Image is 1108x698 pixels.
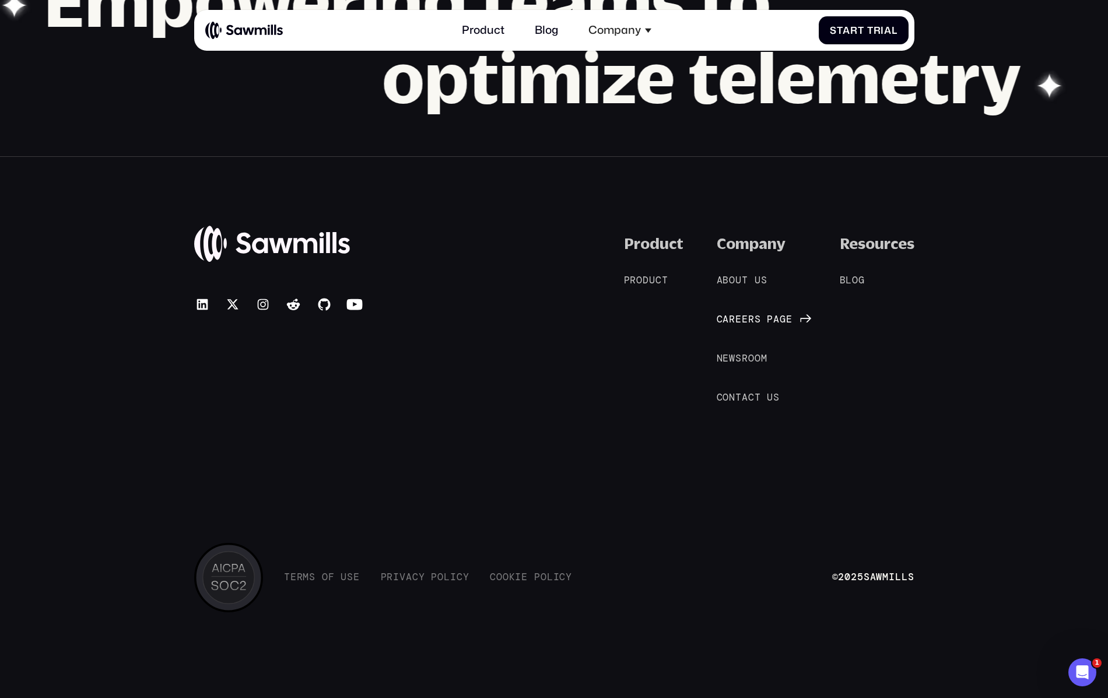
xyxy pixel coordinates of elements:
[735,314,742,325] span: e
[393,571,399,583] span: i
[755,275,761,286] span: u
[515,571,521,583] span: i
[655,275,662,286] span: c
[830,24,837,36] span: S
[748,314,755,325] span: r
[347,571,353,583] span: s
[406,571,412,583] span: a
[735,392,742,404] span: t
[624,234,683,252] div: Product
[767,392,773,404] span: u
[662,275,668,286] span: t
[846,275,852,286] span: l
[874,24,881,36] span: r
[630,275,636,286] span: r
[624,273,682,287] a: Product
[643,275,649,286] span: d
[332,39,1070,115] div: optimize telemetry
[717,352,781,366] a: Newsroom
[858,275,865,286] span: g
[729,392,735,404] span: n
[840,234,914,252] div: Resources
[303,571,309,583] span: m
[748,392,755,404] span: c
[284,571,360,583] a: TermsofUse
[444,571,450,583] span: l
[729,353,735,364] span: w
[840,275,846,286] span: B
[527,15,567,45] a: Blog
[717,392,723,404] span: C
[566,571,572,583] span: y
[490,571,572,583] a: CookiePolicy
[717,273,781,287] a: Aboutus
[723,353,729,364] span: e
[381,571,387,583] span: P
[503,571,509,583] span: o
[761,353,767,364] span: m
[742,314,748,325] span: e
[840,273,879,287] a: Blog
[742,275,748,286] span: t
[717,234,786,252] div: Company
[636,275,643,286] span: o
[431,571,437,583] span: P
[858,24,864,36] span: t
[412,571,419,583] span: c
[328,571,335,583] span: f
[735,353,742,364] span: s
[892,24,897,36] span: l
[735,275,742,286] span: u
[773,392,780,404] span: s
[1068,658,1096,686] iframe: Intercom live chat
[843,24,850,36] span: a
[457,571,463,583] span: c
[521,571,528,583] span: e
[767,314,773,325] span: p
[1092,658,1102,668] span: 1
[490,571,496,583] span: C
[649,275,655,286] span: u
[717,275,723,286] span: A
[729,314,735,325] span: r
[723,275,729,286] span: b
[761,275,767,286] span: s
[309,571,315,583] span: s
[624,275,630,286] span: P
[541,571,547,583] span: o
[437,571,444,583] span: o
[819,16,909,44] a: StartTrial
[742,392,748,404] span: a
[290,571,297,583] span: e
[399,571,406,583] span: v
[463,571,469,583] span: y
[755,392,761,404] span: t
[742,353,748,364] span: r
[387,571,393,583] span: r
[547,571,553,583] span: l
[717,353,723,364] span: N
[852,275,858,286] span: o
[850,24,858,36] span: r
[588,23,641,37] div: Company
[353,571,360,583] span: e
[729,275,735,286] span: o
[717,391,794,405] a: Contactus
[881,24,884,36] span: i
[419,571,425,583] span: y
[559,571,566,583] span: c
[453,15,513,45] a: Product
[786,314,793,325] span: e
[284,571,290,583] span: T
[717,314,723,325] span: C
[580,15,660,45] div: Company
[723,314,729,325] span: a
[755,314,761,325] span: s
[837,24,843,36] span: t
[534,571,541,583] span: P
[509,571,516,583] span: k
[773,314,780,325] span: a
[496,571,503,583] span: o
[780,314,786,325] span: g
[755,353,761,364] span: o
